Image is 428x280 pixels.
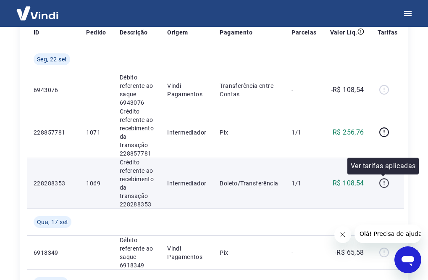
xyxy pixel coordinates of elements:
[34,28,39,37] p: ID
[291,248,316,257] p: -
[220,128,278,137] p: Pix
[331,85,364,95] p: -R$ 108,54
[291,28,316,37] p: Parcelas
[291,86,316,94] p: -
[167,244,206,261] p: Vindi Pagamentos
[120,107,154,158] p: Crédito referente ao recebimento da transação 228857781
[220,179,278,188] p: Boleto/Transferência
[34,179,73,188] p: 228288353
[10,0,65,26] img: Vindi
[167,28,188,37] p: Origem
[86,128,106,137] p: 1071
[120,158,154,209] p: Crédito referente ao recebimento da transação 228288353
[394,246,421,273] iframe: Botão para abrir a janela de mensagens
[120,236,154,269] p: Débito referente ao saque 6918349
[34,128,73,137] p: 228857781
[334,226,351,243] iframe: Fechar mensagem
[220,82,278,98] p: Transferência entre Contas
[167,128,206,137] p: Intermediador
[333,178,364,188] p: R$ 108,54
[120,28,148,37] p: Descrição
[330,28,357,37] p: Valor Líq.
[34,248,73,257] p: 6918349
[86,179,106,188] p: 1069
[220,248,278,257] p: Pix
[291,179,316,188] p: 1/1
[34,86,73,94] p: 6943076
[335,248,364,258] p: -R$ 65,58
[291,128,316,137] p: 1/1
[86,28,106,37] p: Pedido
[37,218,68,226] span: Qua, 17 set
[37,55,67,63] span: Seg, 22 set
[167,82,206,98] p: Vindi Pagamentos
[120,73,154,107] p: Débito referente ao saque 6943076
[333,127,364,137] p: R$ 256,76
[5,6,71,13] span: Olá! Precisa de ajuda?
[167,179,206,188] p: Intermediador
[378,28,398,37] p: Tarifas
[354,225,421,243] iframe: Mensagem da empresa
[220,28,252,37] p: Pagamento
[351,161,415,171] p: Ver tarifas aplicadas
